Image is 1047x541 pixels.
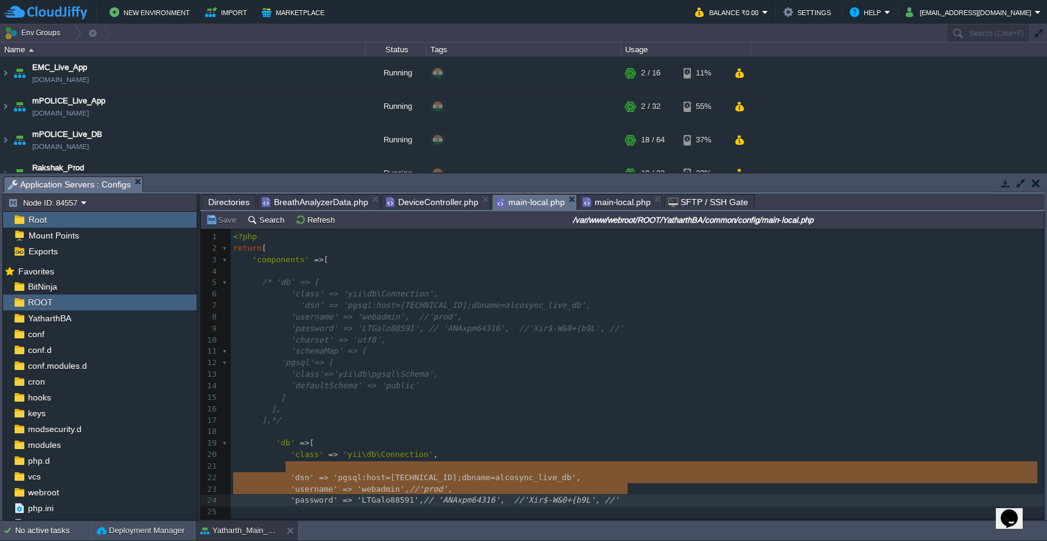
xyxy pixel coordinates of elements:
[201,495,220,506] div: 24
[26,392,53,403] span: hooks
[695,5,762,19] button: Balance ₹0.00
[583,195,651,209] span: main-local.php
[26,376,47,387] span: cron
[32,74,89,86] a: [DOMAIN_NAME]
[419,495,424,504] span: ,
[26,214,49,225] a: Root
[8,177,131,192] span: Application Servers : Configs
[233,232,257,241] span: <?php
[366,124,427,156] div: Running
[290,335,386,344] span: 'charset' => 'utf8',
[641,157,665,190] div: 10 / 32
[201,231,220,243] div: 1
[26,439,63,450] a: modules
[201,438,220,449] div: 19
[276,438,295,447] span: 'db'
[329,450,338,459] span: =>
[622,43,751,57] div: Usage
[201,312,220,323] div: 8
[684,157,723,190] div: 23%
[26,424,83,435] a: modsecurity.d
[26,408,47,419] a: keys
[433,450,438,459] span: ,
[32,61,87,74] span: EMC_Live_App
[201,484,220,495] div: 23
[684,57,723,89] div: 11%
[684,124,723,156] div: 37%
[1,43,365,57] div: Name
[290,381,419,390] span: 'defaultSchema' => 'public'
[26,281,59,292] span: BitNinja
[26,487,61,498] a: webroot
[684,90,723,123] div: 55%
[271,404,281,413] span: ],
[110,5,194,19] button: New Environment
[996,492,1035,529] iframe: chat widget
[366,57,427,89] div: Running
[319,473,329,482] span: =>
[314,255,324,264] span: =>
[290,312,462,321] span: 'username' => 'webadmin', //'prod',
[382,194,491,209] li: /var/www/webroot/ROOT/api/frontend/controllers/DeviceController.php
[26,344,54,355] a: conf.d
[357,484,405,494] span: 'webadmin'
[281,393,285,402] span: ]
[343,495,352,504] span: =>
[97,525,184,537] button: Deployment Manager
[26,503,55,514] a: php.ini
[386,195,478,209] span: DeviceController.php
[16,267,56,276] a: Favorites
[11,157,28,190] img: AMDAwAAAACH5BAEAAAAALAAAAAABAAEAAAICRAEAOw==
[295,214,338,225] button: Refresh
[26,297,55,308] span: ROOT
[201,357,220,369] div: 12
[281,358,333,367] span: 'pgsql'=> [
[578,194,664,209] li: /var/www/webroot/ROOT/api/frontend/config/main-local.php
[201,243,220,254] div: 2
[201,415,220,427] div: 17
[357,495,419,504] span: 'LTGalo88591'
[26,360,89,371] a: conf.modules.d
[11,57,28,89] img: AMDAwAAAACH5BAEAAAAALAAAAAABAAEAAAICRAEAOw==
[247,214,288,225] button: Search
[201,461,220,472] div: 21
[290,484,338,494] span: 'username'
[16,266,56,277] span: Favorites
[32,128,102,141] span: mPOLICE_Live_DB
[290,369,438,379] span: 'class'=>'yii\db\pgsql\Schema',
[201,426,220,438] div: 18
[11,90,28,123] img: AMDAwAAAACH5BAEAAAAALAAAAAABAAEAAAICRAEAOw==
[29,49,34,52] img: AMDAwAAAACH5BAEAAAAALAAAAAABAAEAAAICRAEAOw==
[641,90,660,123] div: 2 / 32
[257,194,380,209] li: /var/www/webroot/ROOT/api/frontend/models/BreathAnalyzerData.php
[200,525,277,537] button: Yatharth_Main_NMC
[290,495,338,504] span: 'password'
[201,288,220,300] div: 6
[850,5,884,19] button: Help
[26,518,82,529] a: redeploy.conf
[1,157,10,190] img: AMDAwAAAACH5BAEAAAAALAAAAAABAAEAAAICRAEAOw==
[32,95,105,107] a: mPOLICE_Live_App
[26,246,60,257] a: Exports
[208,195,250,209] span: Directories
[576,473,581,482] span: ,
[26,230,81,241] a: Mount Points
[496,195,565,210] span: main-local.php
[300,438,310,447] span: =>
[343,484,352,494] span: =>
[290,473,314,482] span: 'dsn'
[1,90,10,123] img: AMDAwAAAACH5BAEAAAAALAAAAAABAAEAAAICRAEAOw==
[201,392,220,403] div: 15
[290,346,366,355] span: 'schemaMap' => [
[201,277,220,288] div: 5
[324,255,329,264] span: [
[32,107,89,119] a: [DOMAIN_NAME]
[26,313,73,324] a: YatharthBA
